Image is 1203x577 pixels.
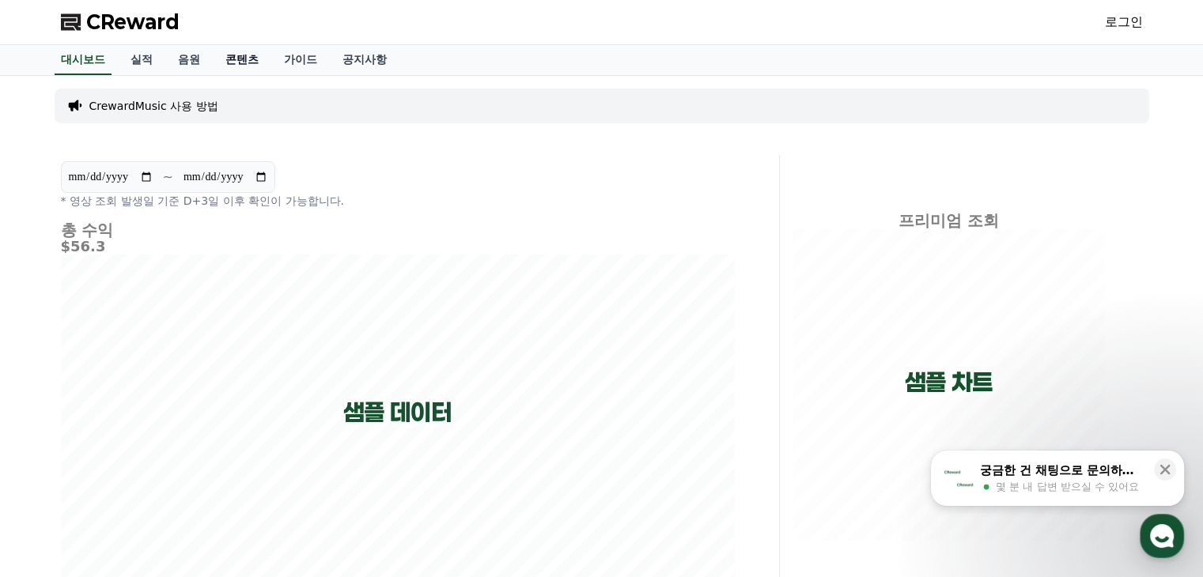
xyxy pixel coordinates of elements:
a: 가이드 [271,45,330,75]
h4: 총 수익 [61,221,735,239]
a: 설정 [204,446,304,485]
a: CrewardMusic 사용 방법 [89,98,218,114]
a: 공지사항 [330,45,399,75]
span: CReward [86,9,180,35]
a: 로그인 [1105,13,1143,32]
a: 대화 [104,446,204,485]
span: 대화 [145,470,164,483]
h4: 프리미엄 조회 [793,212,1105,229]
h5: $56.3 [61,239,735,255]
span: 홈 [50,470,59,482]
p: 샘플 데이터 [343,398,452,427]
a: 음원 [165,45,213,75]
a: 실적 [118,45,165,75]
p: * 영상 조회 발생일 기준 D+3일 이후 확인이 가능합니다. [61,193,735,209]
a: 대시보드 [55,45,112,75]
span: 설정 [244,470,263,482]
a: 콘텐츠 [213,45,271,75]
p: 샘플 차트 [905,368,993,397]
a: CReward [61,9,180,35]
p: ~ [163,168,173,187]
a: 홈 [5,446,104,485]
